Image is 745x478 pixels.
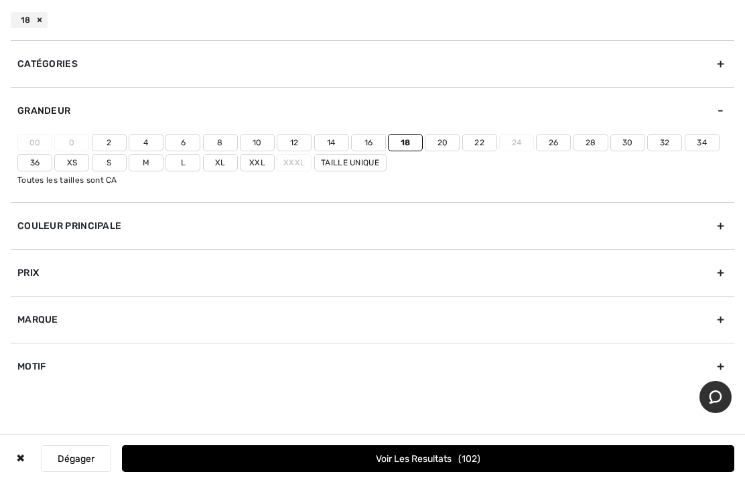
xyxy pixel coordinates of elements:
label: 26 [536,134,571,151]
button: Voir les resultats102 [122,445,734,472]
label: 18 [388,134,423,151]
label: 20 [425,134,460,151]
label: Xxxl [277,154,312,171]
label: 10 [240,134,275,151]
div: Marque [11,296,734,343]
label: 4 [129,134,163,151]
label: M [129,154,163,171]
div: 18 [11,12,48,28]
div: ✖ [11,445,30,472]
button: Dégager [41,445,111,472]
label: 2 [92,134,127,151]
label: 6 [165,134,200,151]
label: 28 [573,134,608,151]
label: 00 [17,134,52,151]
div: Toutes les tailles sont CA [17,174,734,186]
div: Grandeur [11,87,734,134]
label: 30 [610,134,645,151]
div: Motif [11,343,734,390]
label: L [165,154,200,171]
label: S [92,154,127,171]
div: Couleur Principale [11,202,734,249]
label: Xxl [240,154,275,171]
label: 16 [351,134,386,151]
iframe: Ouvre un widget dans lequel vous pouvez chatter avec l’un de nos agents [699,381,732,414]
label: Xs [54,154,89,171]
label: Taille Unique [314,154,387,171]
label: 12 [277,134,312,151]
label: 24 [499,134,534,151]
label: 14 [314,134,349,151]
label: 36 [17,154,52,171]
label: 8 [203,134,238,151]
div: Prix [11,249,734,296]
label: 34 [685,134,720,151]
label: 22 [462,134,497,151]
label: 32 [647,134,682,151]
span: 102 [458,453,480,465]
div: Catégories [11,40,734,87]
label: Xl [203,154,238,171]
label: 0 [54,134,89,151]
